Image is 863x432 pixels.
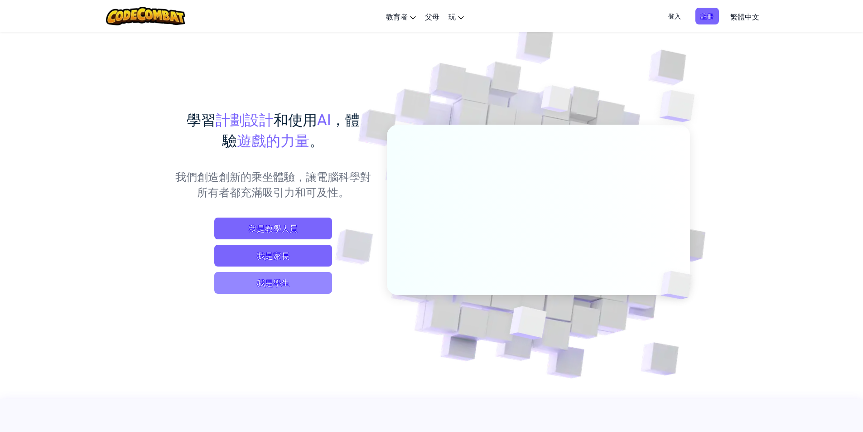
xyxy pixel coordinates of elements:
[216,110,274,128] font: 計劃設計
[175,170,371,199] font: 我們創造創新的乘坐體驗，讓電腦科學對所有者都充滿吸引力和可及性。
[730,12,759,21] font: 繁體中文
[695,8,719,24] button: 註冊
[187,110,216,128] font: 學習
[381,4,420,29] a: 教育者
[309,131,324,149] font: 。
[257,250,289,261] font: 我是家長
[668,12,681,20] font: 登入
[701,12,714,20] font: 註冊
[214,245,332,267] a: 我是家長
[214,272,332,294] button: 我是學生
[257,277,289,288] font: 我是學生
[106,7,185,25] img: CodeCombat 徽標
[386,12,408,21] font: 教育者
[448,12,456,21] font: 玩
[317,110,331,128] font: AI
[425,12,439,21] font: 父母
[214,218,332,239] a: 我是教學人員
[645,252,713,318] img: 重疊立方體
[274,110,317,128] font: 和使用
[487,287,568,362] img: 重疊立方體
[663,8,686,24] button: 登入
[524,68,589,135] img: 重疊立方體
[726,4,764,29] a: 繁體中文
[249,223,298,233] font: 我是教學人員
[420,4,444,29] a: 父母
[237,131,309,149] font: 遊戲的力量
[641,68,720,145] img: 重疊立方體
[444,4,468,29] a: 玩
